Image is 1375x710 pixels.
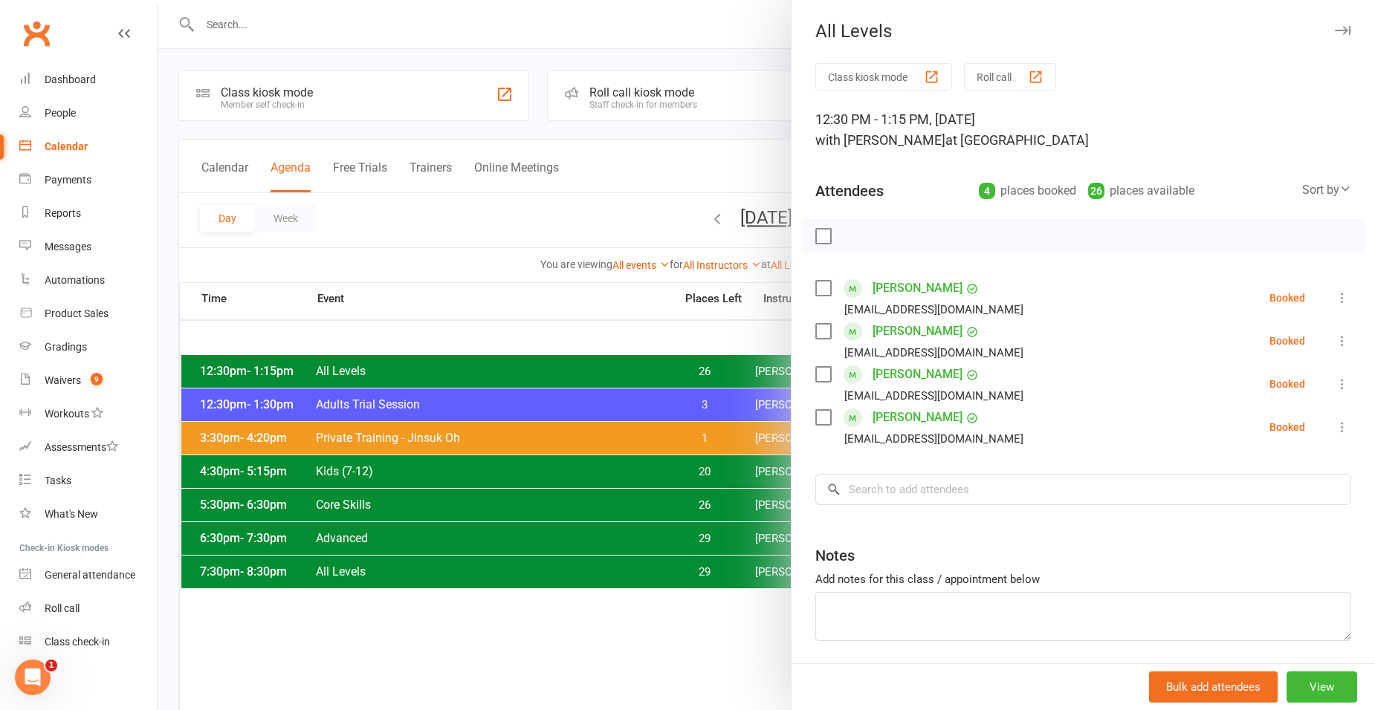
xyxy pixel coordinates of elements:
[45,341,87,353] div: Gradings
[19,130,157,163] a: Calendar
[844,429,1023,449] div: [EMAIL_ADDRESS][DOMAIN_NAME]
[844,300,1023,319] div: [EMAIL_ADDRESS][DOMAIN_NAME]
[19,364,157,397] a: Waivers 9
[873,276,962,300] a: [PERSON_NAME]
[1269,379,1305,389] div: Booked
[815,570,1351,588] div: Add notes for this class / appointment below
[45,408,89,420] div: Workouts
[45,307,109,319] div: Product Sales
[19,498,157,531] a: What's New
[15,659,51,695] iframe: Intercom live chat
[1269,422,1305,432] div: Booked
[19,592,157,625] a: Roll call
[19,558,157,592] a: General attendance kiosk mode
[45,659,57,671] span: 1
[1269,336,1305,346] div: Booked
[815,545,855,566] div: Notes
[19,197,157,230] a: Reports
[1302,180,1351,200] div: Sort by
[45,636,110,648] div: Class check-in
[45,374,81,386] div: Waivers
[815,63,952,91] button: Class kiosk mode
[844,386,1023,406] div: [EMAIL_ADDRESS][DOMAIN_NAME]
[91,373,103,385] span: 9
[873,406,962,429] a: [PERSON_NAME]
[45,241,91,253] div: Messages
[19,397,157,431] a: Workouts
[1149,671,1278,703] button: Bulk add attendees
[1269,293,1305,303] div: Booked
[979,180,1076,201] div: places booked
[19,464,157,498] a: Tasks
[19,297,157,330] a: Product Sales
[45,107,76,119] div: People
[19,163,157,197] a: Payments
[815,474,1351,505] input: Search to add attendees
[45,174,91,186] div: Payments
[19,97,157,130] a: People
[45,441,118,453] div: Assessments
[19,625,157,659] a: Class kiosk mode
[815,109,1351,151] div: 12:30 PM - 1:15 PM, [DATE]
[792,21,1375,42] div: All Levels
[1088,180,1194,201] div: places available
[45,602,80,614] div: Roll call
[19,431,157,464] a: Assessments
[979,183,995,199] div: 4
[873,362,962,386] a: [PERSON_NAME]
[45,74,96,85] div: Dashboard
[964,63,1056,91] button: Roll call
[1287,671,1357,703] button: View
[815,132,945,148] span: with [PERSON_NAME]
[19,330,157,364] a: Gradings
[945,132,1089,148] span: at [GEOGRAPHIC_DATA]
[45,508,98,520] div: What's New
[19,230,157,264] a: Messages
[19,264,157,297] a: Automations
[873,319,962,343] a: [PERSON_NAME]
[45,207,81,219] div: Reports
[1088,183,1104,199] div: 26
[45,274,105,286] div: Automations
[45,140,88,152] div: Calendar
[18,15,55,52] a: Clubworx
[45,475,71,486] div: Tasks
[844,343,1023,362] div: [EMAIL_ADDRESS][DOMAIN_NAME]
[45,569,135,581] div: General attendance
[19,63,157,97] a: Dashboard
[815,180,884,201] div: Attendees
